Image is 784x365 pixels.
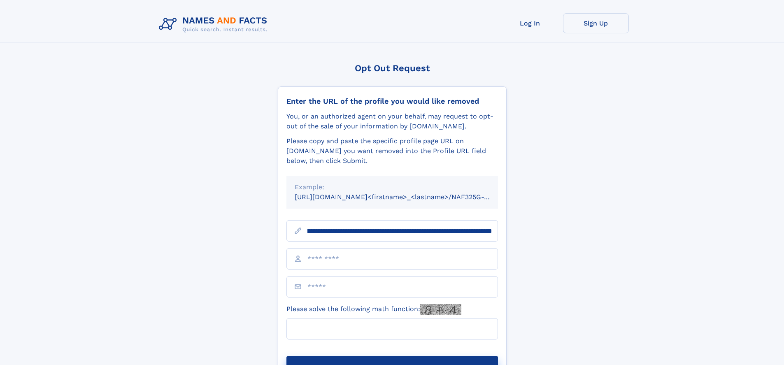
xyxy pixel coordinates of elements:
[295,193,514,201] small: [URL][DOMAIN_NAME]<firstname>_<lastname>/NAF325G-xxxxxxxx
[278,63,507,73] div: Opt Out Request
[563,13,629,33] a: Sign Up
[497,13,563,33] a: Log In
[286,304,461,315] label: Please solve the following math function:
[286,97,498,106] div: Enter the URL of the profile you would like removed
[156,13,274,35] img: Logo Names and Facts
[295,182,490,192] div: Example:
[286,112,498,131] div: You, or an authorized agent on your behalf, may request to opt-out of the sale of your informatio...
[286,136,498,166] div: Please copy and paste the specific profile page URL on [DOMAIN_NAME] you want removed into the Pr...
